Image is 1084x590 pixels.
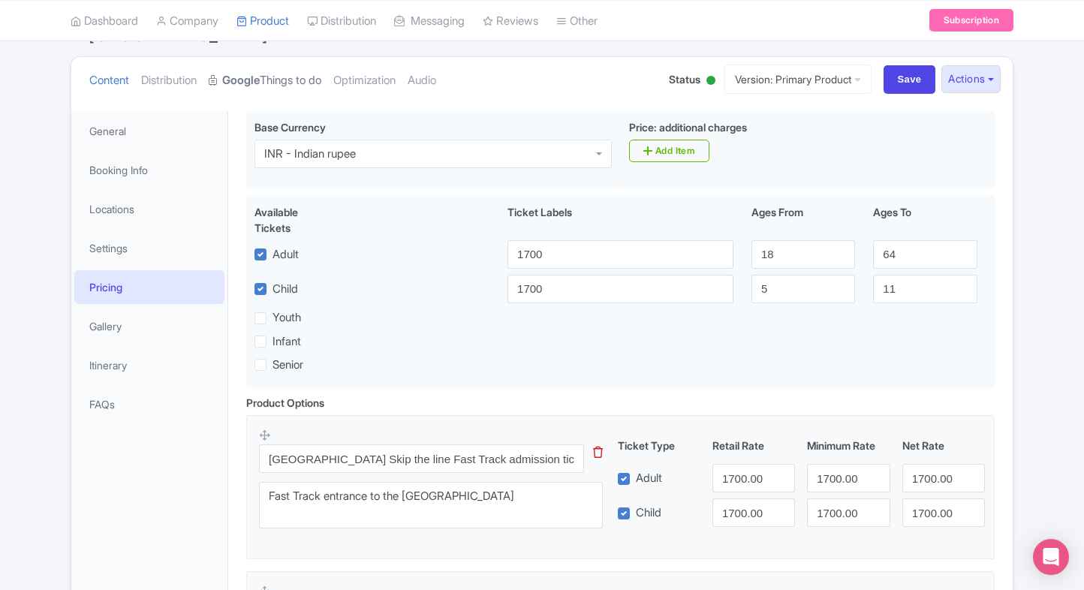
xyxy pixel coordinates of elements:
[703,70,718,93] div: Active
[74,348,224,382] a: Itinerary
[706,438,801,453] div: Retail Rate
[612,438,706,453] div: Ticket Type
[259,482,603,528] textarea: Fast Track entrance to the [GEOGRAPHIC_DATA]
[941,65,1001,93] button: Actions
[896,438,991,453] div: Net Rate
[884,65,936,94] input: Save
[498,204,742,236] div: Ticket Labels
[333,57,396,104] a: Optimization
[636,470,662,487] label: Adult
[929,9,1013,32] a: Subscription
[408,57,436,104] a: Audio
[712,498,795,527] input: 0.0
[801,438,896,453] div: Minimum Rate
[74,192,224,226] a: Locations
[807,464,890,492] input: 0.0
[807,498,890,527] input: 0.0
[712,464,795,492] input: 0.0
[74,387,224,421] a: FAQs
[74,270,224,304] a: Pricing
[507,240,733,269] input: Adult
[902,498,985,527] input: 0.0
[273,333,301,351] label: Infant
[1033,539,1069,575] div: Open Intercom Messenger
[273,357,303,374] label: Senior
[246,395,324,411] div: Product Options
[74,114,224,148] a: General
[74,231,224,265] a: Settings
[724,65,872,94] a: Version: Primary Product
[629,119,747,135] label: Price: additional charges
[74,309,224,343] a: Gallery
[742,204,864,236] div: Ages From
[273,309,301,327] label: Youth
[222,72,260,89] strong: Google
[254,204,336,236] div: Available Tickets
[902,464,985,492] input: 0.0
[209,57,321,104] a: GoogleThings to do
[254,121,326,134] span: Base Currency
[669,71,700,87] span: Status
[507,275,733,303] input: Child
[74,153,224,187] a: Booking Info
[89,24,268,46] span: [GEOGRAPHIC_DATA]
[273,281,298,298] label: Child
[141,57,197,104] a: Distribution
[864,204,986,236] div: Ages To
[629,140,709,162] a: Add Item
[273,246,299,263] label: Adult
[89,57,129,104] a: Content
[259,444,584,473] input: Option Name
[264,147,356,161] div: INR - Indian rupee
[636,504,661,522] label: Child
